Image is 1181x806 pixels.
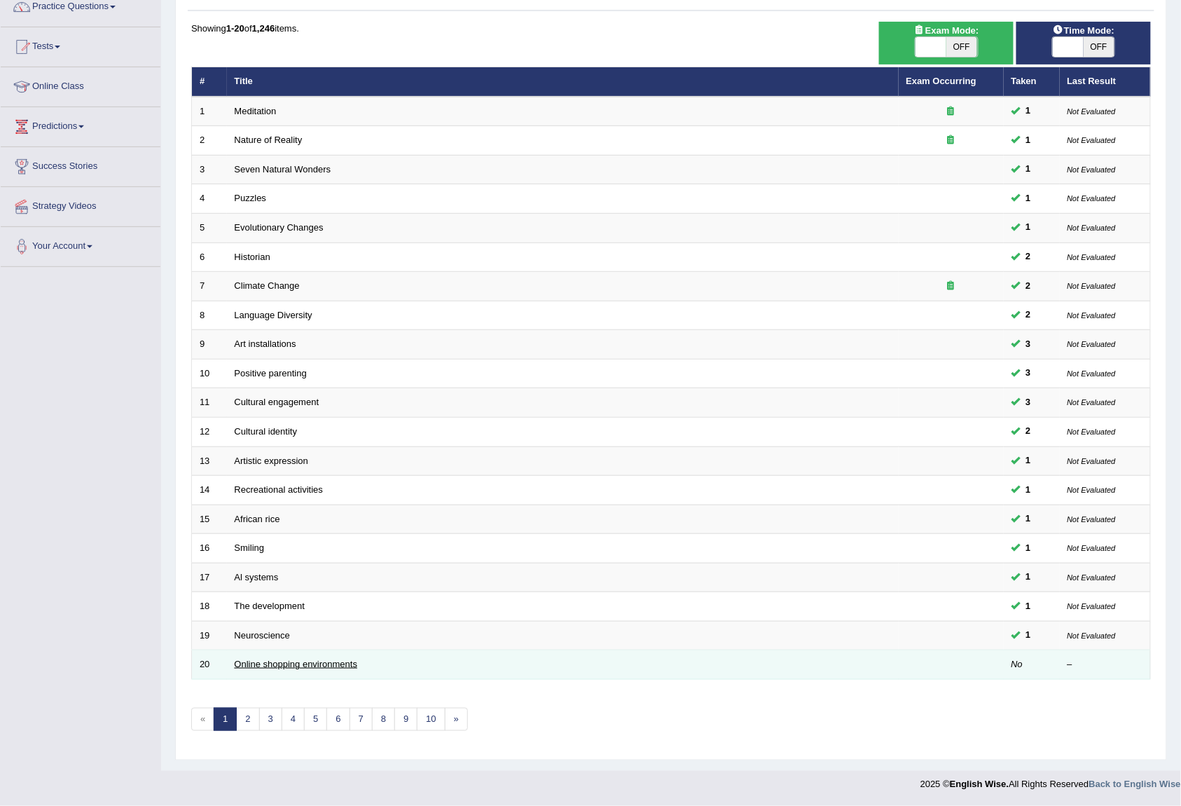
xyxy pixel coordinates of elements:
a: Evolutionary Changes [235,222,324,233]
td: 4 [192,184,227,214]
a: Smiling [235,542,265,553]
small: Not Evaluated [1068,136,1116,144]
div: Showing of items. [191,22,1151,35]
a: 6 [326,708,350,731]
a: Seven Natural Wonders [235,164,331,175]
td: 17 [192,563,227,592]
div: 2025 © All Rights Reserved [920,771,1181,791]
th: # [192,67,227,97]
a: Predictions [1,107,160,142]
small: Not Evaluated [1068,253,1116,261]
a: 1 [214,708,237,731]
span: You can still take this question [1021,395,1037,410]
small: Not Evaluated [1068,631,1116,640]
b: 1,246 [252,23,275,34]
a: Puzzles [235,193,267,203]
span: You can still take this question [1021,483,1037,498]
td: 19 [192,621,227,650]
div: – [1068,658,1143,671]
b: 1-20 [226,23,244,34]
span: You can still take this question [1021,104,1037,118]
span: You can still take this question [1021,424,1037,439]
span: You can still take this question [1021,337,1037,352]
a: Online shopping environments [235,659,358,669]
td: 3 [192,155,227,184]
small: Not Evaluated [1068,369,1116,378]
strong: English Wise. [950,779,1009,790]
a: Neuroscience [235,630,291,641]
span: You can still take this question [1021,453,1037,468]
a: 10 [417,708,445,731]
td: 18 [192,592,227,622]
th: Last Result [1060,67,1151,97]
td: 15 [192,505,227,534]
div: Exam occurring question [906,105,996,118]
span: You can still take this question [1021,541,1037,556]
span: You can still take this question [1021,220,1037,235]
td: 9 [192,330,227,360]
a: Historian [235,252,270,262]
td: 6 [192,243,227,272]
small: Not Evaluated [1068,224,1116,232]
td: 2 [192,126,227,156]
span: OFF [1084,37,1114,57]
a: Online Class [1,67,160,102]
td: 8 [192,301,227,330]
a: Artistic expression [235,456,308,466]
span: You can still take this question [1021,162,1037,177]
a: Recreational activities [235,484,323,495]
small: Not Evaluated [1068,340,1116,348]
td: 5 [192,214,227,243]
span: You can still take this question [1021,279,1037,294]
a: 3 [259,708,282,731]
em: No [1011,659,1023,669]
span: Exam Mode: [909,23,984,38]
small: Not Evaluated [1068,573,1116,582]
a: Climate Change [235,280,300,291]
th: Taken [1004,67,1060,97]
td: 11 [192,388,227,418]
span: You can still take this question [1021,308,1037,322]
td: 16 [192,534,227,563]
a: 2 [236,708,259,731]
a: Positive parenting [235,368,307,378]
span: Time Mode: [1047,23,1120,38]
div: Exam occurring question [906,280,996,293]
small: Not Evaluated [1068,311,1116,320]
small: Not Evaluated [1068,107,1116,116]
small: Not Evaluated [1068,165,1116,174]
a: Al systems [235,572,279,582]
a: Strategy Videos [1,187,160,222]
small: Not Evaluated [1068,544,1116,552]
td: 14 [192,476,227,505]
a: 8 [372,708,395,731]
a: 7 [350,708,373,731]
a: The development [235,601,305,611]
td: 12 [192,417,227,446]
small: Not Evaluated [1068,486,1116,494]
span: You can still take this question [1021,512,1037,526]
td: 7 [192,272,227,301]
a: Success Stories [1,147,160,182]
td: 10 [192,359,227,388]
small: Not Evaluated [1068,398,1116,407]
a: Exam Occurring [906,76,976,86]
a: » [445,708,468,731]
td: 20 [192,650,227,680]
a: Nature of Reality [235,135,303,145]
td: 13 [192,446,227,476]
span: You can still take this question [1021,250,1037,264]
span: You can still take this question [1021,570,1037,585]
small: Not Evaluated [1068,515,1116,524]
a: Art installations [235,339,296,349]
div: Exam occurring question [906,134,996,147]
a: 9 [394,708,417,731]
td: 1 [192,97,227,126]
small: Not Evaluated [1068,602,1116,610]
a: Your Account [1,227,160,262]
a: Meditation [235,106,277,116]
span: OFF [946,37,977,57]
small: Not Evaluated [1068,282,1116,290]
small: Not Evaluated [1068,457,1116,465]
a: Tests [1,27,160,62]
